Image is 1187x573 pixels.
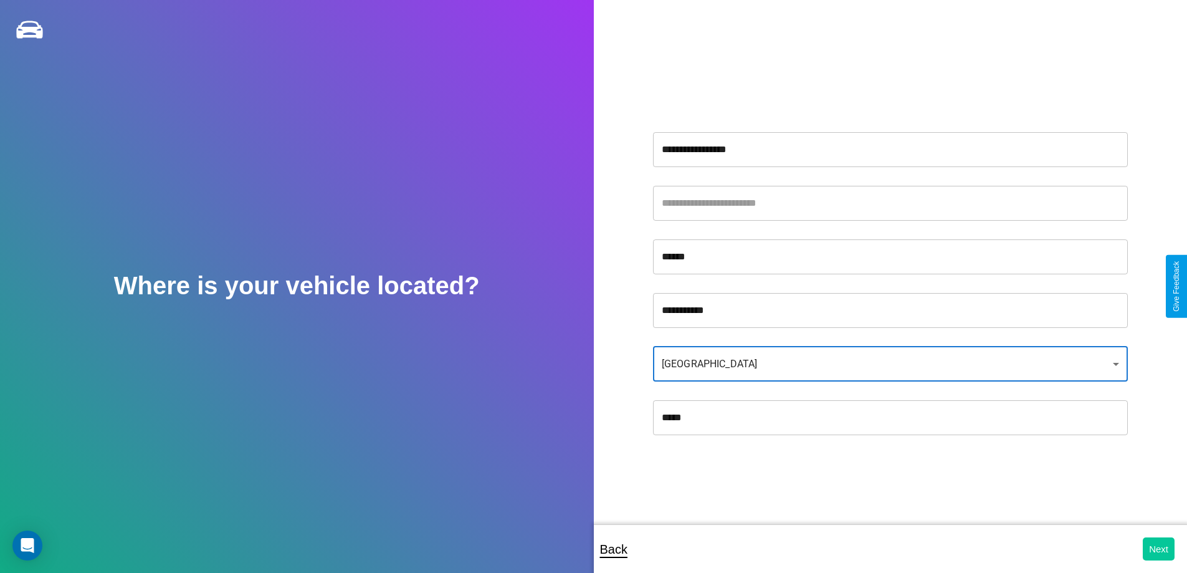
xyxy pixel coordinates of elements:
div: Give Feedback [1172,261,1181,312]
div: [GEOGRAPHIC_DATA] [653,347,1128,382]
button: Next [1143,537,1175,561]
div: Open Intercom Messenger [12,531,42,561]
h2: Where is your vehicle located? [114,272,480,300]
p: Back [600,538,627,561]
